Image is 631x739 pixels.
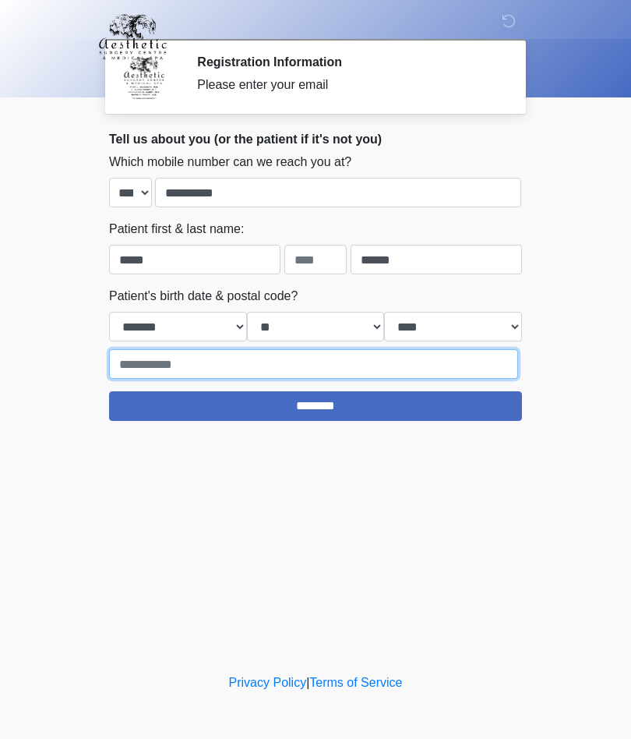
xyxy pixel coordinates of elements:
h2: Tell us about you (or the patient if it's not you) [109,132,522,147]
label: Patient first & last name: [109,220,244,239]
a: | [306,676,309,689]
label: Patient's birth date & postal code? [109,287,298,306]
label: Which mobile number can we reach you at? [109,153,351,171]
img: Aesthetic Surgery Centre, PLLC Logo [93,12,172,62]
img: Agent Avatar [121,55,167,101]
a: Privacy Policy [229,676,307,689]
div: Please enter your email [197,76,499,94]
a: Terms of Service [309,676,402,689]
